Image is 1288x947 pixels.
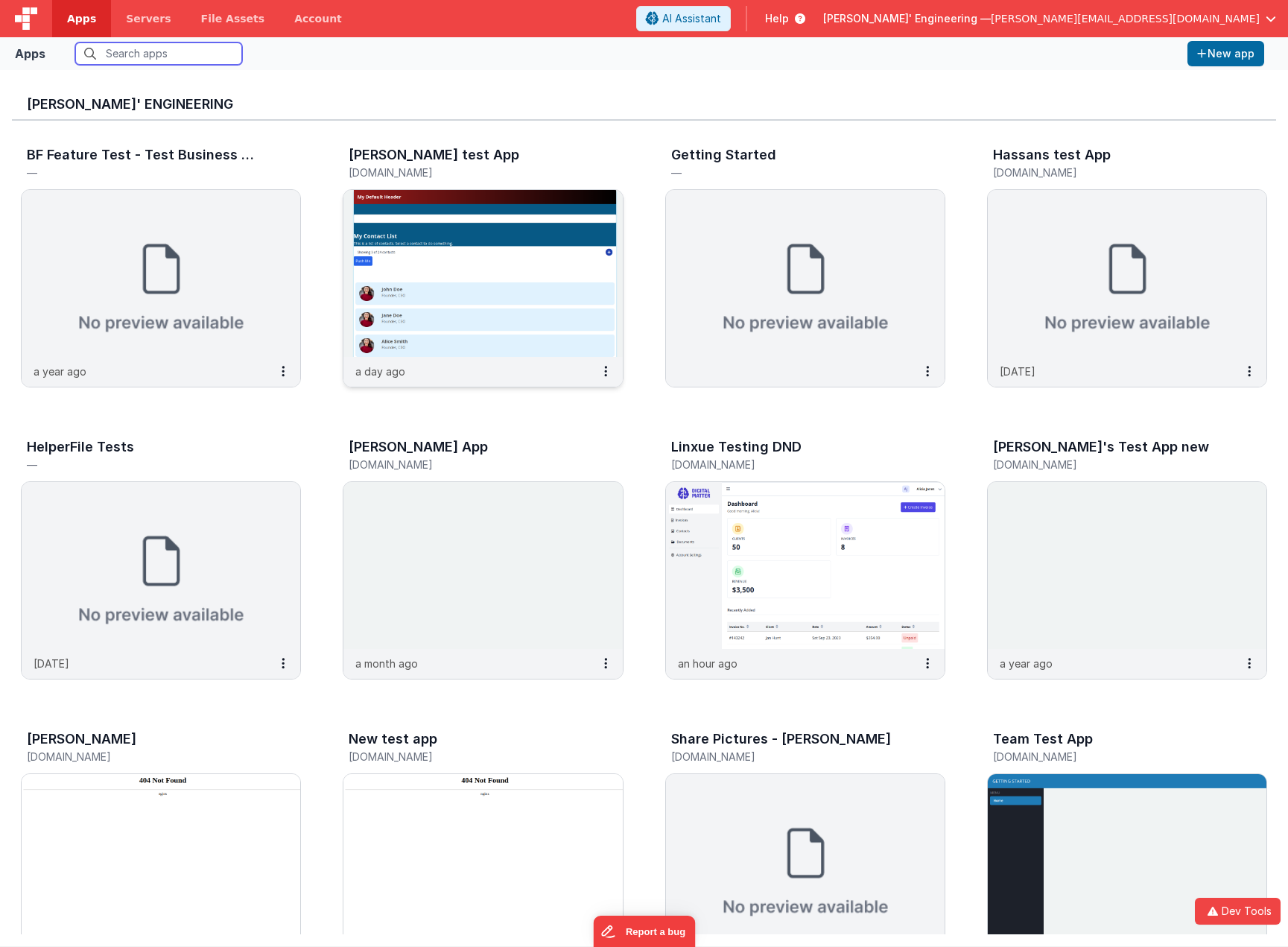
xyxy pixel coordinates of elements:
button: AI Assistant [636,6,731,31]
h5: [DOMAIN_NAME] [671,459,908,470]
button: New app [1187,41,1264,66]
h5: [DOMAIN_NAME] [349,167,586,178]
h5: [DOMAIN_NAME] [993,459,1230,470]
h5: [DOMAIN_NAME] [349,751,586,762]
h5: [DOMAIN_NAME] [993,167,1230,178]
h5: — [27,167,264,178]
button: [PERSON_NAME]' Engineering — [PERSON_NAME][EMAIL_ADDRESS][DOMAIN_NAME] [823,11,1276,26]
h3: Team Test App [993,732,1093,747]
h5: — [27,459,264,470]
input: Search apps [75,42,242,65]
button: Dev Tools [1195,898,1281,925]
p: an hour ago [678,656,737,671]
h3: [PERSON_NAME] App [349,440,488,455]
span: [PERSON_NAME]' Engineering — [823,11,991,26]
span: Apps [67,11,96,26]
p: a year ago [1000,656,1053,671]
h5: [DOMAIN_NAME] [27,751,264,762]
p: a year ago [34,364,86,379]
h3: Share Pictures - [PERSON_NAME] [671,732,891,747]
h3: BF Feature Test - Test Business File [27,148,259,162]
h3: Getting Started [671,148,776,162]
p: a day ago [355,364,405,379]
span: Servers [126,11,171,26]
p: [DATE] [1000,364,1035,379]
h3: [PERSON_NAME] [27,732,136,747]
h3: Hassans test App [993,148,1111,162]
h5: — [671,167,908,178]
h3: Linxue Testing DND [671,440,802,455]
h3: [PERSON_NAME] test App [349,148,519,162]
h3: [PERSON_NAME]' Engineering [27,97,1261,112]
h3: New test app [349,732,437,747]
iframe: Marker.io feedback button [593,916,695,947]
h3: HelperFile Tests [27,440,134,455]
h5: [DOMAIN_NAME] [671,751,908,762]
span: File Assets [201,11,265,26]
h3: [PERSON_NAME]'s Test App new [993,440,1209,455]
h5: [DOMAIN_NAME] [993,751,1230,762]
p: [DATE] [34,656,69,671]
span: Help [765,11,789,26]
h5: [DOMAIN_NAME] [349,459,586,470]
p: a month ago [355,656,418,671]
span: AI Assistant [662,11,721,26]
div: Apps [15,45,45,63]
span: [PERSON_NAME][EMAIL_ADDRESS][DOMAIN_NAME] [991,11,1260,26]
